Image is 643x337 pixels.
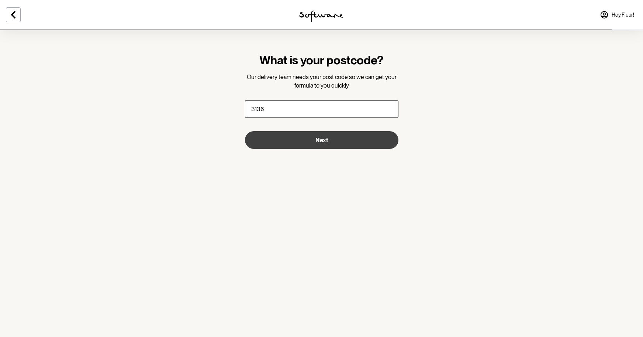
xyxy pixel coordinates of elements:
[595,6,639,24] a: Hey,Fleur!
[247,74,397,89] span: Our delivery team needs your post code so we can get your formula to you quickly
[259,53,384,67] h1: What is your postcode?
[315,137,328,144] span: Next
[612,12,634,18] span: Hey, Fleur !
[245,131,398,149] button: Next
[299,10,343,22] img: software logo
